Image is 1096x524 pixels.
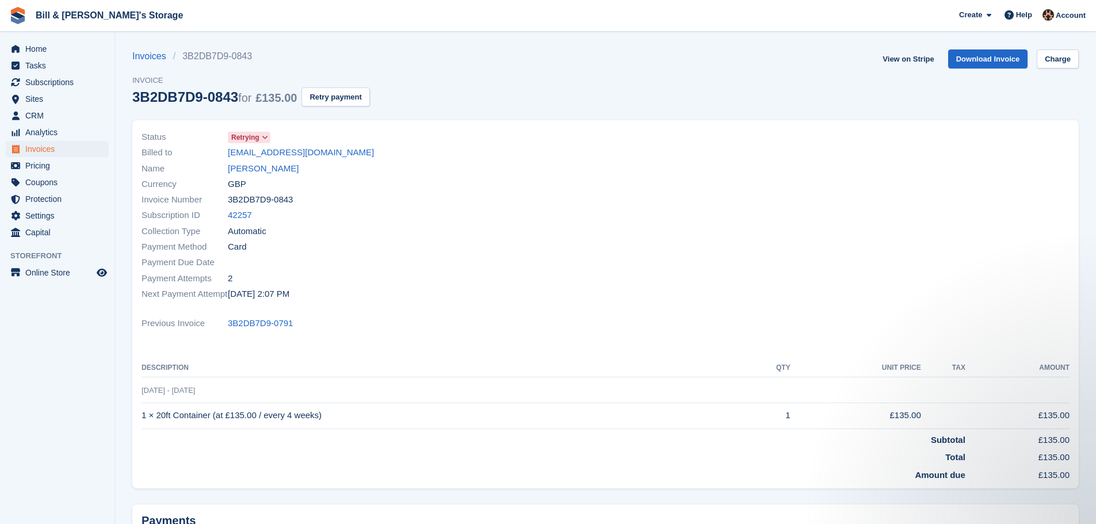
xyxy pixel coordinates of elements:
[6,224,109,240] a: menu
[6,41,109,57] a: menu
[142,146,228,159] span: Billed to
[228,162,299,175] a: [PERSON_NAME]
[10,250,114,262] span: Storefront
[228,146,374,159] a: [EMAIL_ADDRESS][DOMAIN_NAME]
[791,359,921,377] th: Unit Price
[6,124,109,140] a: menu
[945,452,965,462] strong: Total
[228,178,246,191] span: GBP
[25,141,94,157] span: Invoices
[6,108,109,124] a: menu
[915,470,965,480] strong: Amount due
[25,108,94,124] span: CRM
[25,224,94,240] span: Capital
[142,288,228,301] span: Next Payment Attempt
[965,464,1070,482] td: £135.00
[142,225,228,238] span: Collection Type
[1016,9,1032,21] span: Help
[743,359,790,377] th: QTY
[965,403,1070,429] td: £135.00
[6,74,109,90] a: menu
[959,9,982,21] span: Create
[743,403,790,429] td: 1
[31,6,188,25] a: Bill & [PERSON_NAME]'s Storage
[6,158,109,174] a: menu
[6,91,109,107] a: menu
[921,359,965,377] th: Tax
[6,174,109,190] a: menu
[1056,10,1086,21] span: Account
[1042,9,1054,21] img: Jack Bottesch
[6,191,109,207] a: menu
[25,174,94,190] span: Coupons
[301,87,369,106] button: Retry payment
[228,240,247,254] span: Card
[965,359,1070,377] th: Amount
[95,266,109,280] a: Preview store
[142,178,228,191] span: Currency
[965,429,1070,446] td: £135.00
[132,75,370,86] span: Invoice
[228,288,289,301] time: 2025-09-23 13:07:07 UTC
[1037,49,1079,68] a: Charge
[25,158,94,174] span: Pricing
[142,359,743,377] th: Description
[142,240,228,254] span: Payment Method
[25,58,94,74] span: Tasks
[25,74,94,90] span: Subscriptions
[6,141,109,157] a: menu
[228,272,232,285] span: 2
[948,49,1028,68] a: Download Invoice
[791,403,921,429] td: £135.00
[142,193,228,206] span: Invoice Number
[965,446,1070,464] td: £135.00
[142,317,228,330] span: Previous Invoice
[931,435,965,445] strong: Subtotal
[132,89,297,105] div: 3B2DB7D9-0843
[132,49,173,63] a: Invoices
[231,132,259,143] span: Retrying
[6,265,109,281] a: menu
[142,272,228,285] span: Payment Attempts
[228,209,252,222] a: 42257
[25,191,94,207] span: Protection
[6,208,109,224] a: menu
[228,225,266,238] span: Automatic
[142,162,228,175] span: Name
[228,193,293,206] span: 3B2DB7D9-0843
[142,209,228,222] span: Subscription ID
[25,41,94,57] span: Home
[25,91,94,107] span: Sites
[142,386,195,395] span: [DATE] - [DATE]
[25,265,94,281] span: Online Store
[142,256,228,269] span: Payment Due Date
[228,317,293,330] a: 3B2DB7D9-0791
[238,91,251,104] span: for
[142,403,743,429] td: 1 × 20ft Container (at £135.00 / every 4 weeks)
[228,131,270,144] a: Retrying
[132,49,370,63] nav: breadcrumbs
[878,49,938,68] a: View on Stripe
[142,131,228,144] span: Status
[9,7,26,24] img: stora-icon-8386f47178a22dfd0bd8f6a31ec36ba5ce8667c1dd55bd0f319d3a0aa187defe.svg
[25,208,94,224] span: Settings
[6,58,109,74] a: menu
[255,91,297,104] span: £135.00
[25,124,94,140] span: Analytics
